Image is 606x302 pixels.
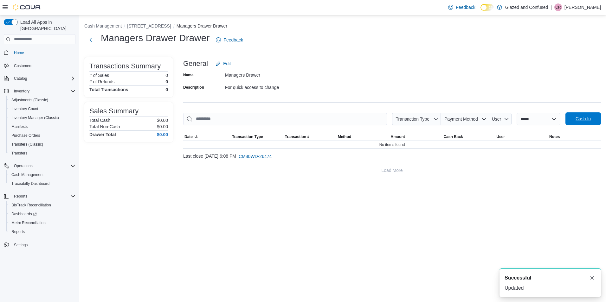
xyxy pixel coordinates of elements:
span: BioTrack Reconciliation [11,203,51,208]
span: Operations [11,162,75,170]
span: Settings [14,242,28,248]
div: For quick access to change [225,82,310,90]
button: BioTrack Reconciliation [6,201,78,210]
p: 0 [165,73,168,78]
span: Transfers [11,151,27,156]
button: [STREET_ADDRESS] [127,23,171,28]
input: This is a search bar. As you type, the results lower in the page will automatically filter. [183,113,387,125]
a: Inventory Manager (Classic) [9,114,61,122]
span: User [496,134,505,139]
p: $0.00 [157,118,168,123]
button: CM80WD-26474 [236,150,274,163]
button: Transaction # [284,133,337,141]
button: Cash Management [6,170,78,179]
a: Traceabilty Dashboard [9,180,52,187]
button: Manifests [6,122,78,131]
span: Inventory Count [11,106,38,111]
h3: Sales Summary [89,107,139,115]
a: Dashboards [6,210,78,218]
span: Successful [505,274,531,282]
button: Notes [548,133,601,141]
h4: Drawer Total [89,132,116,137]
span: Inventory Count [9,105,75,113]
span: Transaction Type [232,134,263,139]
span: Feedback [223,37,243,43]
span: Dashboards [9,210,75,218]
h6: # of Refunds [89,79,114,84]
h3: General [183,60,208,67]
button: Inventory Count [6,104,78,113]
p: 0 [165,79,168,84]
label: Description [183,85,204,90]
button: Payment Method [441,113,489,125]
span: CM80WD-26474 [239,153,272,160]
a: Dashboards [9,210,39,218]
h4: 0 [165,87,168,92]
button: Edit [213,57,233,70]
span: Reports [9,228,75,236]
a: Purchase Orders [9,132,43,139]
button: Catalog [11,75,29,82]
span: Load All Apps in [GEOGRAPHIC_DATA] [18,19,75,32]
span: Home [14,50,24,55]
span: BioTrack Reconciliation [9,201,75,209]
span: Metrc Reconciliation [11,220,46,225]
a: Reports [9,228,27,236]
nav: Complex example [4,46,75,266]
span: CR [555,3,561,11]
span: No items found [379,142,405,147]
span: Reports [11,192,75,200]
a: Feedback [446,1,478,14]
button: Catalog [1,74,78,83]
button: Managers Drawer Drawer [177,23,227,28]
span: Cash In [576,116,591,122]
span: Notes [549,134,560,139]
h1: Managers Drawer Drawer [101,32,210,44]
span: Manifests [9,123,75,130]
label: Name [183,72,194,78]
a: Adjustments (Classic) [9,96,51,104]
span: Cash Management [11,172,43,177]
button: Cash In [565,112,601,125]
input: Dark Mode [480,4,494,11]
span: Date [184,134,193,139]
a: Metrc Reconciliation [9,219,48,227]
button: Operations [1,161,78,170]
h6: Total Cash [89,118,110,123]
a: BioTrack Reconciliation [9,201,54,209]
a: Transfers (Classic) [9,141,46,148]
button: Inventory [11,87,32,95]
span: Amount [391,134,405,139]
h6: # of Sales [89,73,109,78]
button: Reports [6,227,78,236]
a: Customers [11,62,35,70]
button: Cash Back [442,133,495,141]
span: User [492,116,501,122]
button: Home [1,48,78,57]
button: Metrc Reconciliation [6,218,78,227]
button: Inventory [1,87,78,96]
h6: Total Non-Cash [89,124,120,129]
span: Transaction # [285,134,309,139]
div: Cody Rosenthal [554,3,562,11]
span: Adjustments (Classic) [11,98,48,103]
span: Inventory Manager (Classic) [9,114,75,122]
button: Operations [11,162,35,170]
h3: Transactions Summary [89,62,161,70]
span: Operations [14,163,33,168]
nav: An example of EuiBreadcrumbs [84,23,601,30]
button: Next [84,34,97,46]
span: Customers [11,62,75,70]
button: Customers [1,61,78,70]
p: Glazed and Confused [505,3,548,11]
h4: Total Transactions [89,87,128,92]
span: Dashboards [11,211,37,217]
a: Cash Management [9,171,46,179]
a: Home [11,49,27,57]
button: Reports [1,192,78,201]
button: Method [337,133,390,141]
img: Cova [13,4,41,10]
span: Transfers (Classic) [9,141,75,148]
button: Transaction Type [231,133,284,141]
div: Last close [DATE] 6:08 PM [183,150,601,163]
